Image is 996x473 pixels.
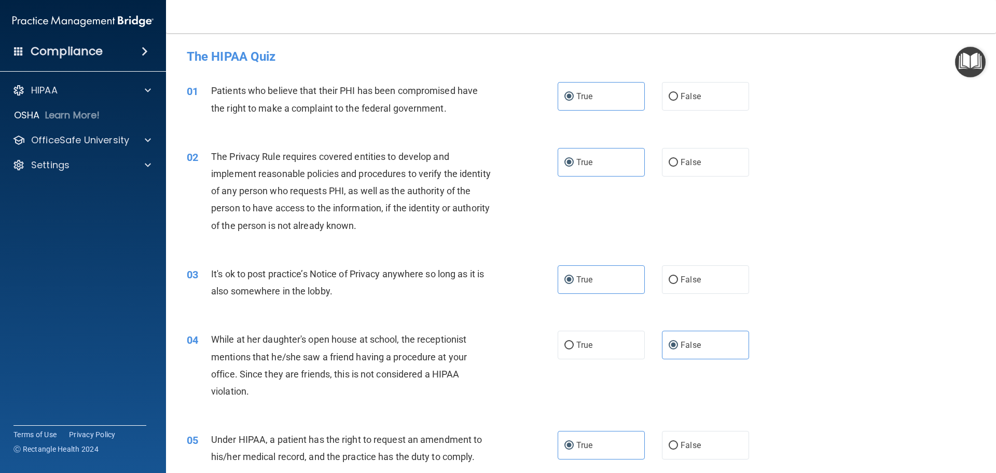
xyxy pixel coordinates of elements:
[12,134,151,146] a: OfficeSafe University
[576,157,592,167] span: True
[13,429,57,440] a: Terms of Use
[681,340,701,350] span: False
[187,334,198,346] span: 04
[187,268,198,281] span: 03
[211,268,484,296] span: It's ok to post practice’s Notice of Privacy anywhere so long as it is also somewhere in the lobby.
[681,440,701,450] span: False
[564,342,574,349] input: True
[564,159,574,167] input: True
[45,109,100,121] p: Learn More!
[564,442,574,450] input: True
[187,151,198,164] span: 02
[955,47,986,77] button: Open Resource Center
[669,342,678,349] input: False
[576,275,592,285] span: True
[669,276,678,284] input: False
[576,340,592,350] span: True
[187,434,198,447] span: 05
[669,159,678,167] input: False
[564,276,574,284] input: True
[69,429,116,440] a: Privacy Policy
[31,44,103,59] h4: Compliance
[211,85,478,113] span: Patients who believe that their PHI has been compromised have the right to make a complaint to th...
[31,159,70,171] p: Settings
[12,159,151,171] a: Settings
[669,93,678,101] input: False
[211,334,467,397] span: While at her daughter's open house at school, the receptionist mentions that he/she saw a friend ...
[681,157,701,167] span: False
[14,109,40,121] p: OSHA
[211,151,491,231] span: The Privacy Rule requires covered entities to develop and implement reasonable policies and proce...
[211,434,482,462] span: Under HIPAA, a patient has the right to request an amendment to his/her medical record, and the p...
[187,85,198,98] span: 01
[576,91,592,101] span: True
[564,93,574,101] input: True
[187,50,975,63] h4: The HIPAA Quiz
[13,444,99,454] span: Ⓒ Rectangle Health 2024
[31,134,129,146] p: OfficeSafe University
[681,91,701,101] span: False
[12,11,154,32] img: PMB logo
[576,440,592,450] span: True
[669,442,678,450] input: False
[681,275,701,285] span: False
[12,84,151,97] a: HIPAA
[31,84,58,97] p: HIPAA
